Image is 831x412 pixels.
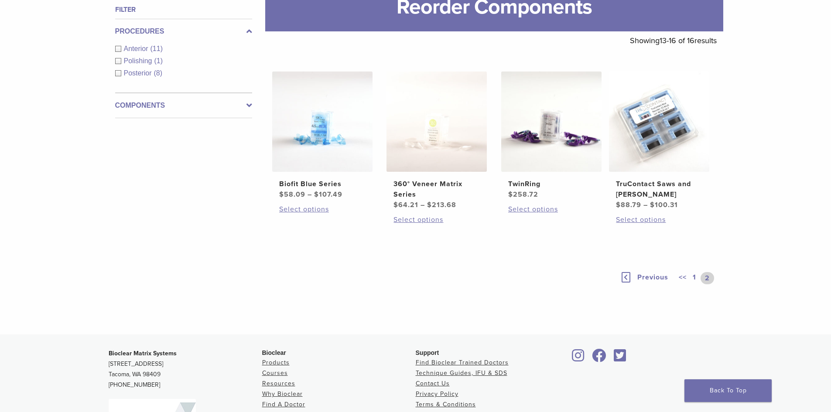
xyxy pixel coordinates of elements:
bdi: 58.09 [279,190,305,199]
a: 360° Veneer Matrix Series360° Veneer Matrix Series [386,72,488,210]
span: 13-16 of 16 [660,36,694,45]
span: $ [279,190,284,199]
a: Technique Guides, IFU & SDS [416,369,507,377]
a: Find Bioclear Trained Doctors [416,359,509,366]
a: Select options for “360° Veneer Matrix Series” [393,215,480,225]
h2: Biofit Blue Series [279,179,366,189]
span: Polishing [124,57,154,65]
label: Procedures [115,26,252,37]
a: Select options for “TwinRing” [508,204,595,215]
p: [STREET_ADDRESS] Tacoma, WA 98409 [PHONE_NUMBER] [109,348,262,390]
a: TruContact Saws and SandersTruContact Saws and [PERSON_NAME] [609,72,710,210]
span: Bioclear [262,349,286,356]
span: Support [416,349,439,356]
img: Biofit Blue Series [272,72,373,172]
a: TwinRingTwinRing $258.72 [501,72,602,200]
a: Terms & Conditions [416,401,476,408]
a: << [677,272,688,284]
a: Select options for “Biofit Blue Series” [279,204,366,215]
span: (8) [154,69,163,77]
bdi: 258.72 [508,190,538,199]
span: (11) [150,45,163,52]
span: $ [314,190,319,199]
a: 2 [701,272,714,284]
a: Bioclear [611,354,629,363]
h2: TruContact Saws and [PERSON_NAME] [616,179,702,200]
bdi: 88.79 [616,201,641,209]
span: (1) [154,57,163,65]
bdi: 107.49 [314,190,342,199]
a: Bioclear [569,354,588,363]
a: Bioclear [589,354,609,363]
span: – [421,201,425,209]
span: – [643,201,648,209]
a: Select options for “TruContact Saws and Sanders” [616,215,702,225]
a: Products [262,359,290,366]
span: Anterior [124,45,150,52]
a: Biofit Blue SeriesBiofit Blue Series [272,72,373,200]
a: Find A Doctor [262,401,305,408]
img: 360° Veneer Matrix Series [386,72,487,172]
img: TruContact Saws and Sanders [609,72,709,172]
strong: Bioclear Matrix Systems [109,350,177,357]
a: Why Bioclear [262,390,303,398]
p: Showing results [630,31,717,50]
a: Courses [262,369,288,377]
a: Resources [262,380,295,387]
bdi: 213.68 [427,201,456,209]
span: $ [616,201,621,209]
img: TwinRing [501,72,602,172]
a: Privacy Policy [416,390,458,398]
h2: 360° Veneer Matrix Series [393,179,480,200]
h4: Filter [115,4,252,15]
span: Previous [637,273,668,282]
span: $ [508,190,513,199]
span: $ [650,201,655,209]
span: – [308,190,312,199]
a: Back To Top [684,379,772,402]
a: Contact Us [416,380,450,387]
span: $ [427,201,432,209]
h2: TwinRing [508,179,595,189]
span: $ [393,201,398,209]
bdi: 64.21 [393,201,418,209]
span: Posterior [124,69,154,77]
label: Components [115,100,252,111]
a: 1 [691,272,698,284]
bdi: 100.31 [650,201,678,209]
